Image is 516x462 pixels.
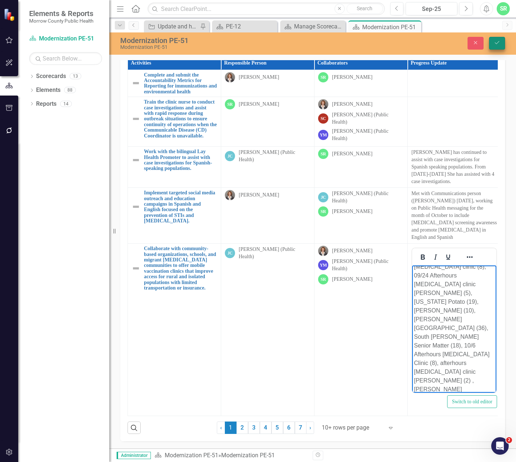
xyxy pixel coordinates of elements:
img: Robin Canaday [318,99,328,109]
a: 5 [271,422,283,434]
a: 6 [283,422,295,434]
div: [PERSON_NAME] (Public Health) [239,246,310,260]
button: Sep-25 [406,2,457,15]
a: Update and have staff review updated guide [146,22,198,31]
div: Modernization PE-51 [120,36,332,44]
div: [PERSON_NAME] [239,191,279,199]
div: 13 [70,73,81,79]
a: PE-12 [214,22,275,31]
div: [PERSON_NAME] (Public Health) [332,128,404,142]
span: ‹ [220,424,222,431]
div: [PERSON_NAME] [332,74,372,81]
div: PE-12 [226,22,275,31]
a: Manage Scorecards [282,22,344,31]
div: SR [225,99,235,109]
a: Complete and submit the Accountability Metrics for Reporting for immunizations and environmental ... [144,72,217,95]
div: Modernization PE-51 [362,23,419,32]
span: Administrator [117,452,151,459]
div: [PERSON_NAME] (Public Health) [332,111,404,126]
input: Search ClearPoint... [148,3,384,15]
small: Morrow County Public Health [29,18,93,24]
div: SR [318,72,328,82]
div: 14 [60,101,72,107]
a: 4 [260,422,271,434]
input: Search Below... [29,52,102,65]
div: Modernization PE-51 [120,44,332,50]
div: [PERSON_NAME] [332,208,372,215]
button: Italic [429,252,442,262]
span: 1 [225,422,236,434]
div: [PERSON_NAME] [332,276,372,283]
div: Manage Scorecards [294,22,344,31]
div: JC [318,192,328,202]
img: Not Defined [132,114,140,123]
img: Robin Canaday [225,190,235,200]
p: Met with Communications person ([PERSON_NAME]) [DATE], working on Public Health messaging for the... [411,190,497,241]
div: [PERSON_NAME] [239,101,279,108]
div: [PERSON_NAME] [332,101,372,108]
button: Switch to old editor [447,395,497,408]
a: Modernization PE-51 [165,452,218,459]
div: [PERSON_NAME] [332,150,372,158]
button: Search [347,4,383,14]
div: [PERSON_NAME] (Public Health) [332,190,404,205]
div: JC [225,248,235,258]
button: Bold [417,252,429,262]
span: 2 [506,437,512,443]
span: Elements & Reports [29,9,93,18]
div: » [155,451,307,460]
a: Elements [36,86,60,94]
a: Scorecards [36,72,66,81]
div: SR [318,149,328,159]
button: SR [497,2,510,15]
a: Modernization PE-51 [29,35,102,43]
button: Underline [442,252,454,262]
span: Search [357,5,372,11]
div: SC [318,113,328,124]
span: › [309,424,311,431]
img: Robin Canaday [318,246,328,256]
div: JC [225,151,235,161]
a: Work with the bilingual Lay Health Promoter to assist with case investigations for Spanish-speaki... [144,149,217,171]
div: SR [318,206,328,217]
a: Train the clinic nurse to conduct case investigations and assist with rapid response during outbr... [144,99,217,139]
div: YM [318,260,328,270]
img: ClearPoint Strategy [4,8,16,21]
button: Reveal or hide additional toolbar items [464,252,476,262]
img: Not Defined [132,156,140,164]
div: YM [318,130,328,140]
iframe: Intercom live chat [491,437,509,455]
a: Implement targeted social media outreach and education campaigns in Spanish and English focused o... [144,190,217,224]
a: 7 [295,422,306,434]
div: [PERSON_NAME] [239,74,279,81]
a: 2 [236,422,248,434]
div: 88 [64,87,76,93]
a: Collaborate with community-based organizations, schools, and migrant [MEDICAL_DATA] communities t... [144,246,217,291]
div: [PERSON_NAME] [332,247,372,255]
img: Not Defined [132,202,140,211]
div: Update and have staff review updated guide [158,22,198,31]
div: Modernization PE-51 [221,452,275,459]
div: [PERSON_NAME] (Public Health) [239,149,310,163]
img: Robin Canaday [225,72,235,82]
a: Reports [36,100,56,108]
iframe: Rich Text Area [412,265,496,393]
div: Sep-25 [408,5,455,13]
p: [PERSON_NAME] has continued to assist with case investigations for Spanish speaking populations. ... [411,149,497,185]
img: Not Defined [132,264,140,273]
div: SR [318,274,328,284]
div: [PERSON_NAME] (Public Health) [332,258,404,272]
a: 3 [248,422,260,434]
img: Not Defined [132,79,140,88]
